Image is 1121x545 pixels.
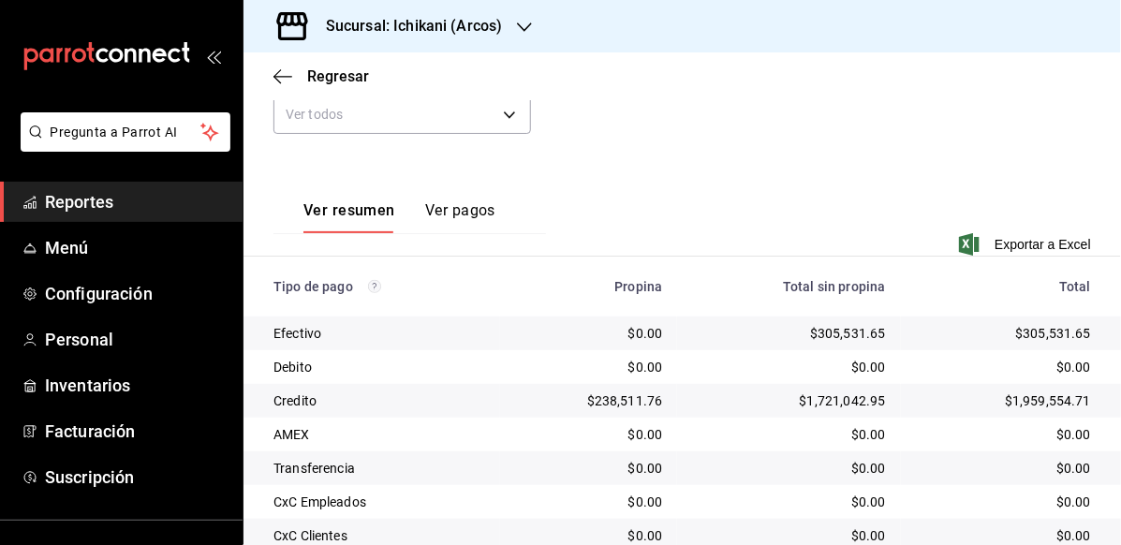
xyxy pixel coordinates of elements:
[368,280,381,293] svg: Los pagos realizados con Pay y otras terminales son montos brutos.
[311,15,502,37] h3: Sucursal: Ichikani (Arcos)
[916,459,1091,478] div: $0.00
[692,391,885,410] div: $1,721,042.95
[45,235,228,260] span: Menú
[515,279,663,294] div: Propina
[273,493,485,511] div: CxC Empleados
[916,425,1091,444] div: $0.00
[45,281,228,306] span: Configuración
[916,526,1091,545] div: $0.00
[45,373,228,398] span: Inventarios
[963,233,1091,256] button: Exportar a Excel
[45,189,228,214] span: Reportes
[273,324,485,343] div: Efectivo
[303,201,395,233] button: Ver resumen
[916,324,1091,343] div: $305,531.65
[916,279,1091,294] div: Total
[692,459,885,478] div: $0.00
[515,526,663,545] div: $0.00
[45,419,228,444] span: Facturación
[273,526,485,545] div: CxC Clientes
[45,327,228,352] span: Personal
[425,201,495,233] button: Ver pagos
[692,425,885,444] div: $0.00
[51,123,201,142] span: Pregunta a Parrot AI
[692,324,885,343] div: $305,531.65
[45,464,228,490] span: Suscripción
[515,493,663,511] div: $0.00
[515,425,663,444] div: $0.00
[273,459,485,478] div: Transferencia
[692,526,885,545] div: $0.00
[515,459,663,478] div: $0.00
[515,324,663,343] div: $0.00
[916,391,1091,410] div: $1,959,554.71
[515,391,663,410] div: $238,511.76
[273,67,369,85] button: Regresar
[307,67,369,85] span: Regresar
[692,279,885,294] div: Total sin propina
[692,493,885,511] div: $0.00
[916,493,1091,511] div: $0.00
[273,391,485,410] div: Credito
[206,49,221,64] button: open_drawer_menu
[916,358,1091,376] div: $0.00
[273,95,531,134] div: Ver todos
[13,136,230,155] a: Pregunta a Parrot AI
[273,425,485,444] div: AMEX
[692,358,885,376] div: $0.00
[21,112,230,152] button: Pregunta a Parrot AI
[273,279,485,294] div: Tipo de pago
[273,358,485,376] div: Debito
[303,201,495,233] div: navigation tabs
[515,358,663,376] div: $0.00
